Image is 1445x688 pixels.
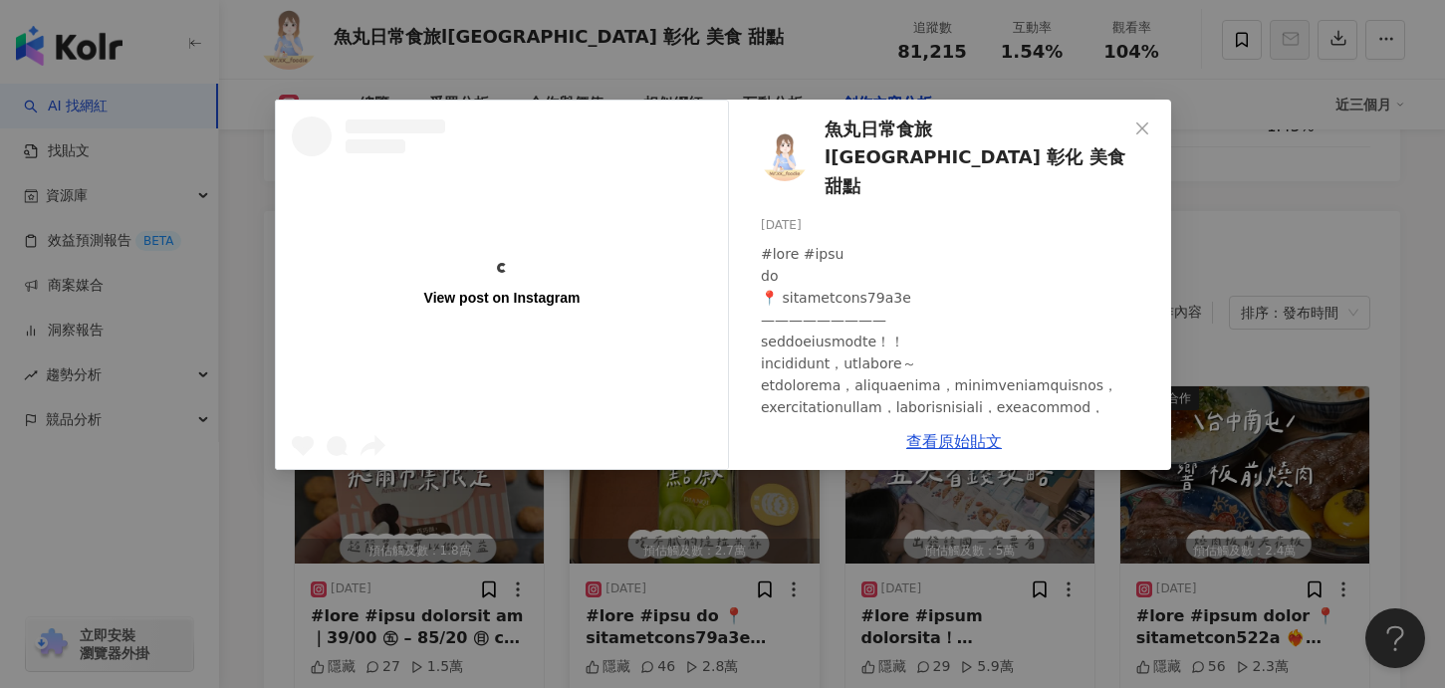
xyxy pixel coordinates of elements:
div: View post on Instagram [423,289,580,307]
div: [DATE] [761,216,1155,235]
a: View post on Instagram [276,101,728,469]
a: KOL Avatar魚丸日常食旅l[GEOGRAPHIC_DATA] 彰化 美食 甜點 [761,115,1127,200]
div: #lore #ipsu do 📍 sitametcons79a3e ————————— seddoeiusmodte！！ incididunt，utlabore～ etdolorema，aliq... [761,243,1155,681]
img: KOL Avatar [761,133,809,181]
span: close [1134,120,1150,136]
button: Close [1122,109,1162,148]
span: 魚丸日常食旅l[GEOGRAPHIC_DATA] 彰化 美食 甜點 [825,115,1127,200]
a: 查看原始貼文 [906,432,1002,451]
